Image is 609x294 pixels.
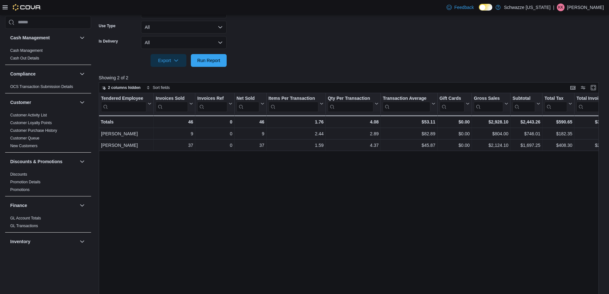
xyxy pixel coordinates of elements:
div: Invoices Ref [197,96,227,102]
div: Tendered Employee [101,96,146,102]
a: GL Account Totals [10,216,41,220]
div: [PERSON_NAME] [101,130,152,138]
a: Customer Queue [10,136,39,140]
button: Items Per Transaction [268,96,324,112]
button: Sort fields [144,84,172,91]
div: Items Per Transaction [268,96,318,112]
h3: Compliance [10,71,35,77]
span: Customer Activity List [10,113,47,118]
button: Inventory [10,238,77,245]
h3: Discounts & Promotions [10,158,62,165]
a: Promotions [10,187,30,192]
div: [PERSON_NAME] [101,141,152,149]
div: 4.08 [328,118,379,126]
div: $590.65 [544,118,572,126]
img: Cova [13,4,41,11]
button: Customer [78,99,86,106]
span: Run Report [197,57,220,64]
button: Total Tax [544,96,572,112]
a: Promotion Details [10,180,41,184]
div: $0.00 [439,118,470,126]
button: Display options [579,84,587,91]
span: Customer Queue [10,136,39,141]
div: $746.01 [512,130,540,138]
div: Kyle Krueger [557,4,565,11]
div: Gift Cards [439,96,465,102]
button: Inventory [78,238,86,245]
div: Total Tax [544,96,567,112]
div: 9 [237,130,264,138]
span: Customer Loyalty Points [10,120,52,125]
div: $182.35 [544,130,572,138]
div: $804.00 [474,130,508,138]
div: Net Sold [236,96,259,102]
h3: Finance [10,202,27,209]
button: Customer [10,99,77,106]
button: Keyboard shortcuts [569,84,577,91]
button: Gift Cards [439,96,470,112]
div: Qty Per Transaction [328,96,373,112]
h3: Inventory [10,238,30,245]
div: 46 [236,118,264,126]
a: Customer Loyalty Points [10,121,52,125]
div: 0 [197,130,232,138]
div: 37 [237,141,264,149]
div: Transaction Average [383,96,430,102]
button: Invoices Ref [197,96,232,112]
button: 2 columns hidden [99,84,143,91]
button: Export [151,54,186,67]
div: Tendered Employee [101,96,146,112]
button: Transaction Average [383,96,435,112]
a: GL Transactions [10,224,38,228]
div: 2.44 [269,130,324,138]
span: Feedback [454,4,474,11]
div: Invoices Sold [156,96,188,102]
div: 4.37 [328,141,379,149]
button: All [141,36,227,49]
button: Subtotal [512,96,540,112]
div: Cash Management [5,47,91,65]
div: Invoices Sold [156,96,188,112]
button: Compliance [10,71,77,77]
div: $45.87 [383,141,435,149]
div: 46 [156,118,193,126]
button: Finance [10,202,77,209]
button: All [141,21,227,34]
a: Cash Out Details [10,56,39,60]
div: Compliance [5,83,91,93]
div: Gross Sales [474,96,503,112]
button: Enter fullscreen [589,84,597,91]
button: Qty Per Transaction [328,96,379,112]
div: Gross Sales [474,96,503,102]
div: $82.89 [383,130,435,138]
a: Customer Activity List [10,113,47,117]
p: | [553,4,554,11]
a: Feedback [444,1,476,14]
div: Invoices Ref [197,96,227,112]
button: Net Sold [236,96,264,112]
button: Run Report [191,54,227,67]
div: 37 [156,141,193,149]
div: Finance [5,214,91,232]
span: Promotion Details [10,179,41,185]
div: Customer [5,111,91,152]
span: Cash Out Details [10,56,39,61]
p: Schwazze [US_STATE] [504,4,550,11]
div: 1.76 [268,118,324,126]
span: Customer Purchase History [10,128,57,133]
div: Transaction Average [383,96,430,112]
div: $0.00 [439,141,470,149]
div: Subtotal [512,96,535,112]
div: 0 [197,118,232,126]
button: Compliance [78,70,86,78]
a: Discounts [10,172,27,177]
span: Sort fields [153,85,170,90]
div: Totals [101,118,152,126]
span: OCS Transaction Submission Details [10,84,73,89]
a: Cash Management [10,48,43,53]
div: Total Tax [544,96,567,102]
